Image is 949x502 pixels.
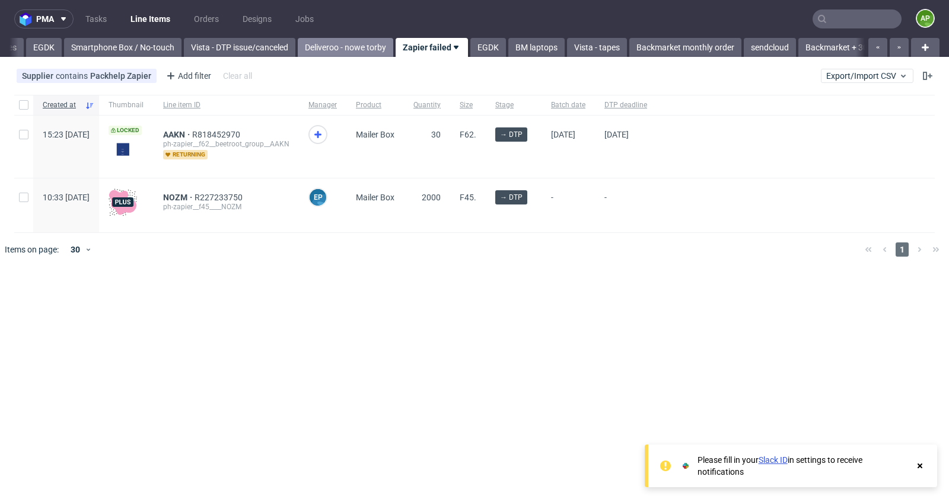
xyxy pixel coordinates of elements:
[187,9,226,28] a: Orders
[356,130,394,139] span: Mailer Box
[163,139,289,149] div: ph-zapier__f62__beetroot_group__AAKN
[36,15,54,23] span: pma
[43,130,90,139] span: 15:23 [DATE]
[422,193,441,202] span: 2000
[431,130,441,139] span: 30
[26,38,62,57] a: EGDK
[680,460,692,472] img: Slack
[604,100,647,110] span: DTP deadline
[298,38,393,57] a: Deliveroo - nowe torby
[78,9,114,28] a: Tasks
[308,100,337,110] span: Manager
[356,193,394,202] span: Mailer Box
[500,129,523,140] span: → DTP
[163,193,195,202] a: NOZM
[20,12,36,26] img: logo
[413,100,441,110] span: Quantity
[604,130,629,139] span: [DATE]
[698,454,909,478] div: Please fill in your in settings to receive notifications
[826,71,908,81] span: Export/Import CSV
[5,244,59,255] span: Items on page:
[123,9,177,28] a: Line Items
[604,193,647,218] span: -
[917,10,934,27] figcaption: AP
[109,126,142,135] span: Locked
[551,100,585,110] span: Batch date
[163,130,192,139] a: AAKN
[184,38,295,57] a: Vista - DTP issue/canceled
[798,38,879,57] a: Backmarket + 30k
[63,241,85,258] div: 30
[163,100,289,110] span: Line item ID
[288,9,321,28] a: Jobs
[195,193,245,202] a: R227233750
[460,100,476,110] span: Size
[22,71,56,81] span: Supplier
[161,66,214,85] div: Add filter
[14,9,74,28] button: pma
[109,100,144,110] span: Thumbnail
[500,192,523,203] span: → DTP
[43,100,80,110] span: Created at
[109,188,137,216] img: plus-icon.676465ae8f3a83198b3f.png
[821,69,913,83] button: Export/Import CSV
[356,100,394,110] span: Product
[551,193,585,218] span: -
[508,38,565,57] a: BM laptops
[43,193,90,202] span: 10:33 [DATE]
[109,142,137,156] img: version_two_editor_design.png
[744,38,796,57] a: sendcloud
[896,242,909,257] span: 1
[759,455,788,465] a: Slack ID
[396,38,468,57] a: Zapier failed
[310,189,326,206] figcaption: EP
[64,38,181,57] a: Smartphone Box / No-touch
[629,38,741,57] a: Backmarket monthly order
[551,130,575,139] span: [DATE]
[163,150,208,159] span: returning
[235,9,279,28] a: Designs
[56,71,90,81] span: contains
[460,193,476,202] span: F45.
[163,202,289,212] div: ph-zapier__f45____NOZM
[460,130,476,139] span: F62.
[495,100,532,110] span: Stage
[221,68,254,84] div: Clear all
[192,130,243,139] a: R818452970
[470,38,506,57] a: EGDK
[567,38,627,57] a: Vista - tapes
[90,71,151,81] div: Packhelp Zapier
